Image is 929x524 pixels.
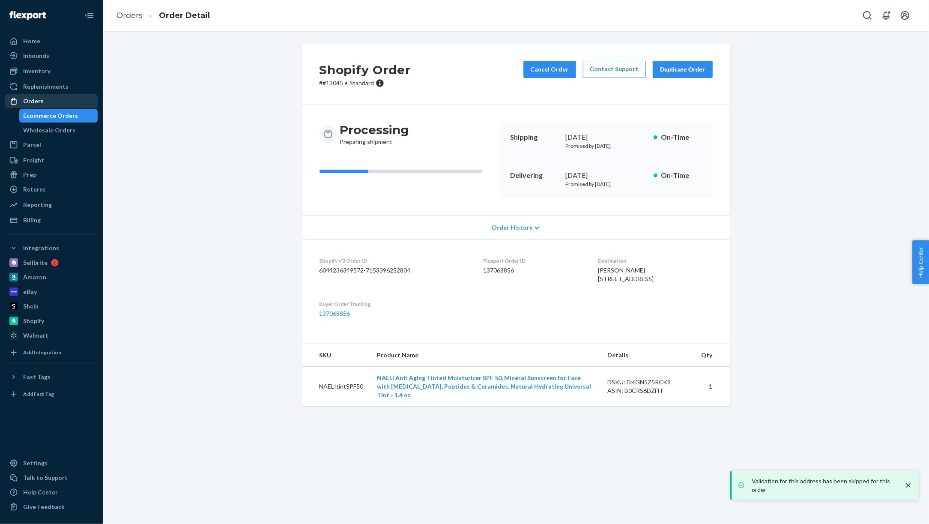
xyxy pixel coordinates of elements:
a: Add Fast Tag [5,387,98,401]
a: Replenishments [5,80,98,93]
a: Wholesale Orders [19,123,98,137]
div: ASIN: B0CRS6DZFH [607,386,688,395]
p: On-Time [661,132,702,142]
a: Prep [5,168,98,182]
a: Shopify [5,314,98,328]
div: Wholesale Orders [24,126,76,135]
div: Preparing shipment [340,122,409,146]
div: Billing [23,216,41,225]
dt: Destination [598,257,712,264]
a: Ecommerce Orders [19,109,98,123]
a: Inbounds [5,49,98,63]
div: Settings [23,459,48,467]
div: Reporting [23,201,52,209]
button: Duplicate Order [653,61,713,78]
a: Reporting [5,198,98,212]
th: Details [600,344,695,367]
div: Add Fast Tag [23,390,54,398]
div: Replenishments [23,82,69,91]
span: [PERSON_NAME] [STREET_ADDRESS] [598,266,654,282]
div: Integrations [23,244,59,252]
dt: Buyer Order Tracking [320,300,469,308]
svg: close toast [904,481,913,490]
p: # #13045 [320,79,411,87]
ol: breadcrumbs [110,3,217,28]
div: Prep [23,171,36,179]
button: Help Center [912,240,929,284]
dd: 137068856 [483,266,584,275]
button: Open Search Box [859,7,876,24]
a: NAELI Anti Aging Tinted Moisturizer SPF 50, Mineral Sunscreen for Face with [MEDICAL_DATA], Pepti... [377,374,591,398]
div: Talk to Support [23,473,68,482]
td: 1 [695,367,730,407]
div: eBay [23,287,37,296]
div: Returns [23,185,46,194]
a: Help Center [5,485,98,499]
a: Freight [5,153,98,167]
a: Add Integration [5,346,98,359]
a: Parcel [5,138,98,152]
div: Walmart [23,331,48,340]
div: Parcel [23,141,41,149]
div: Give Feedback [23,503,65,511]
div: [DATE] [566,171,647,180]
div: Inbounds [23,51,49,60]
div: Fast Tags [23,373,51,381]
td: NAELItintSPF50 [302,367,370,407]
div: Home [23,37,40,45]
div: [DATE] [566,132,647,142]
a: Billing [5,213,98,227]
button: Open account menu [896,7,914,24]
div: Freight [23,156,44,165]
a: Amazon [5,270,98,284]
a: Home [5,34,98,48]
div: DSKU: DKGN5Z5RCK8 [607,378,688,386]
button: Give Feedback [5,500,98,514]
a: Inventory [5,64,98,78]
p: Shipping [510,132,559,142]
span: Standard [350,79,374,87]
span: Order History [492,223,532,232]
p: Promised by [DATE] [566,180,647,188]
button: Fast Tags [5,370,98,384]
button: Integrations [5,241,98,255]
button: Open notifications [878,7,895,24]
a: Order Detail [159,11,210,20]
h2: Shopify Order [320,61,411,79]
a: 137068856 [320,310,350,317]
div: Orders [23,97,44,105]
a: Sellbrite [5,256,98,269]
a: Talk to Support [5,471,98,485]
a: eBay [5,285,98,299]
a: Shein [5,299,98,313]
p: Delivering [510,171,559,180]
a: Returns [5,183,98,196]
div: Amazon [23,273,46,281]
div: Shein [23,302,39,311]
dd: 6044236349572-7153396252804 [320,266,469,275]
div: Duplicate Order [660,65,705,74]
a: Walmart [5,329,98,342]
h3: Processing [340,122,409,138]
p: On-Time [661,171,702,180]
p: Promised by [DATE] [566,142,647,150]
a: Orders [116,11,143,20]
div: Help Center [23,488,58,497]
div: Sellbrite [23,258,48,267]
img: Flexport logo [9,11,46,20]
span: • [345,79,348,87]
div: Ecommerce Orders [24,111,78,120]
div: Add Integration [23,349,61,356]
th: Product Name [370,344,600,367]
th: Qty [695,344,730,367]
a: Settings [5,456,98,470]
div: Inventory [23,67,51,75]
div: Shopify [23,317,44,325]
button: Cancel Order [523,61,576,78]
a: Contact Support [583,61,646,78]
th: SKU [302,344,370,367]
dt: Shopify V3 Order ID [320,257,469,264]
button: Close Navigation [81,7,98,24]
p: Validation for this address has been skipped for this order [752,477,896,494]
